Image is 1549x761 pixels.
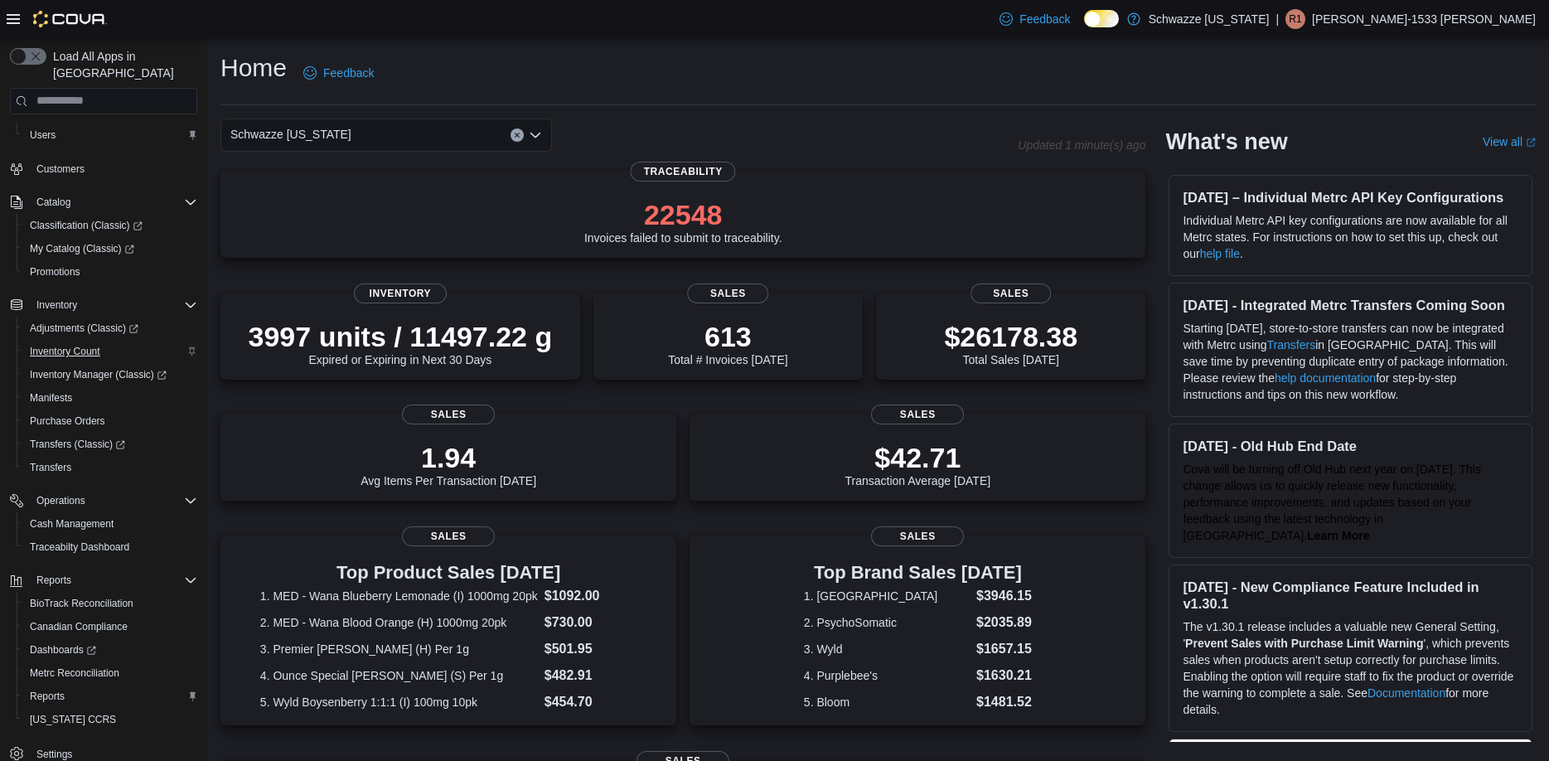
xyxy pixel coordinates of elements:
[17,512,204,536] button: Cash Management
[17,124,204,147] button: Users
[30,265,80,279] span: Promotions
[23,594,197,613] span: BioTrack Reconciliation
[631,162,736,182] span: Traceability
[804,641,970,657] dt: 3. Wyld
[30,620,128,633] span: Canadian Compliance
[871,405,964,424] span: Sales
[976,586,1032,606] dd: $3946.15
[845,441,991,474] p: $42.71
[1312,9,1536,29] p: [PERSON_NAME]-1533 [PERSON_NAME]
[323,65,374,81] span: Feedback
[3,293,204,317] button: Inventory
[3,569,204,592] button: Reports
[23,640,103,660] a: Dashboards
[30,159,91,179] a: Customers
[23,434,197,454] span: Transfers (Classic)
[30,128,56,142] span: Users
[17,410,204,433] button: Purchase Orders
[944,320,1077,353] p: $26178.38
[668,320,787,366] div: Total # Invoices [DATE]
[260,667,538,684] dt: 4. Ounce Special [PERSON_NAME] (S) Per 1g
[23,663,126,683] a: Metrc Reconciliation
[30,517,114,531] span: Cash Management
[30,461,71,474] span: Transfers
[23,239,197,259] span: My Catalog (Classic)
[361,441,536,487] div: Avg Items Per Transaction [DATE]
[1183,618,1518,718] p: The v1.30.1 release includes a valuable new General Setting, ' ', which prevents sales when produ...
[1183,320,1518,403] p: Starting [DATE], store-to-store transfers can now be integrated with Metrc using in [GEOGRAPHIC_D...
[30,643,96,657] span: Dashboards
[17,536,204,559] button: Traceabilty Dashboard
[1289,9,1301,29] span: R1
[23,640,197,660] span: Dashboards
[17,214,204,237] a: Classification (Classic)
[30,295,84,315] button: Inventory
[17,592,204,615] button: BioTrack Reconciliation
[23,710,197,729] span: Washington CCRS
[23,514,120,534] a: Cash Management
[3,191,204,214] button: Catalog
[17,340,204,363] button: Inventory Count
[23,537,197,557] span: Traceabilty Dashboard
[260,614,538,631] dt: 2. MED - Wana Blood Orange (H) 1000mg 20pk
[23,216,149,235] a: Classification (Classic)
[23,458,197,477] span: Transfers
[23,388,197,408] span: Manifests
[30,491,197,511] span: Operations
[30,690,65,703] span: Reports
[30,570,197,590] span: Reports
[971,284,1052,303] span: Sales
[36,196,70,209] span: Catalog
[17,708,204,731] button: [US_STATE] CCRS
[23,617,197,637] span: Canadian Compliance
[30,242,134,255] span: My Catalog (Classic)
[17,317,204,340] a: Adjustments (Classic)
[17,386,204,410] button: Manifests
[33,11,107,27] img: Cova
[30,345,100,358] span: Inventory Count
[260,641,538,657] dt: 3. Premier [PERSON_NAME] (H) Per 1g
[3,157,204,181] button: Customers
[23,411,112,431] a: Purchase Orders
[545,639,637,659] dd: $501.95
[30,540,129,554] span: Traceabilty Dashboard
[30,391,72,405] span: Manifests
[17,615,204,638] button: Canadian Compliance
[804,588,970,604] dt: 1. [GEOGRAPHIC_DATA]
[804,667,970,684] dt: 4. Purplebee's
[1183,579,1518,612] h3: [DATE] - New Compliance Feature Included in v1.30.1
[36,574,71,587] span: Reports
[23,239,141,259] a: My Catalog (Classic)
[1185,637,1423,650] strong: Prevent Sales with Purchase Limit Warning
[23,125,197,145] span: Users
[30,570,78,590] button: Reports
[529,128,542,142] button: Open list of options
[1183,463,1481,542] span: Cova will be turning off Old Hub next year on [DATE]. This change allows us to quickly release ne...
[23,458,78,477] a: Transfers
[17,662,204,685] button: Metrc Reconciliation
[511,128,524,142] button: Clear input
[804,614,970,631] dt: 2. PsychoSomatic
[1307,529,1369,542] a: Learn More
[17,638,204,662] a: Dashboards
[545,613,637,633] dd: $730.00
[23,434,132,454] a: Transfers (Classic)
[23,537,136,557] a: Traceabilty Dashboard
[30,322,138,335] span: Adjustments (Classic)
[260,694,538,710] dt: 5. Wyld Boysenberry 1:1:1 (I) 100mg 10pk
[260,563,637,583] h3: Top Product Sales [DATE]
[46,48,197,81] span: Load All Apps in [GEOGRAPHIC_DATA]
[1267,338,1316,351] a: Transfers
[23,262,197,282] span: Promotions
[30,597,133,610] span: BioTrack Reconciliation
[545,586,637,606] dd: $1092.00
[23,216,197,235] span: Classification (Classic)
[36,748,72,761] span: Settings
[23,318,145,338] a: Adjustments (Classic)
[3,489,204,512] button: Operations
[1149,9,1270,29] p: Schwazze [US_STATE]
[976,666,1032,686] dd: $1630.21
[297,56,380,90] a: Feedback
[1183,212,1518,262] p: Individual Metrc API key configurations are now available for all Metrc states. For instructions ...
